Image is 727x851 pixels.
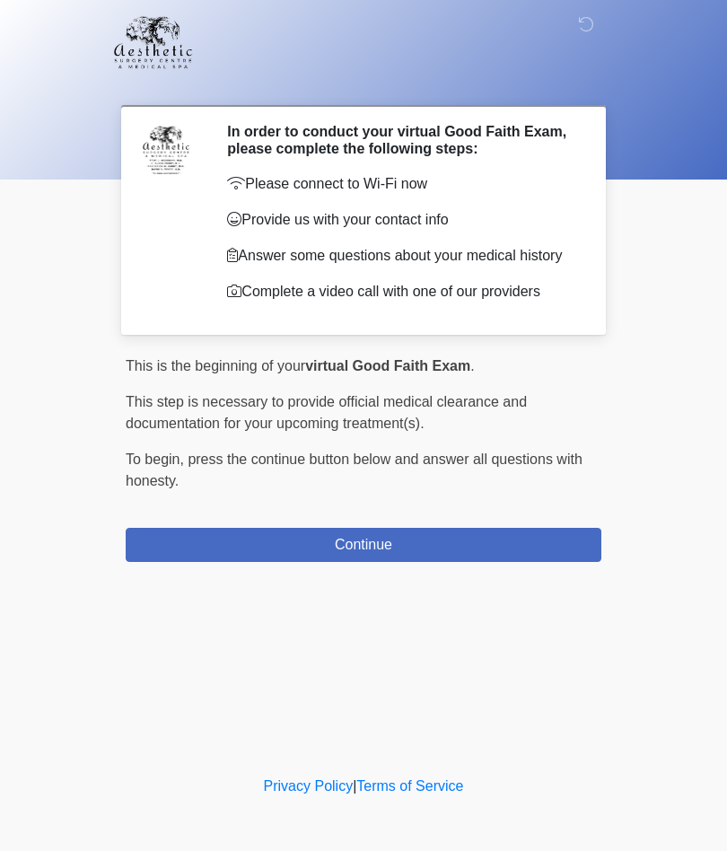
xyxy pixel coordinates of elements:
[356,778,463,794] a: Terms of Service
[227,173,574,195] p: Please connect to Wi-Fi now
[126,394,527,431] span: This step is necessary to provide official medical clearance and documentation for your upcoming ...
[108,13,198,71] img: Aesthetic Surgery Centre, PLLC Logo
[139,123,193,177] img: Agent Avatar
[227,209,574,231] p: Provide us with your contact info
[126,358,305,373] span: This is the beginning of your
[227,245,574,267] p: Answer some questions about your medical history
[264,778,354,794] a: Privacy Policy
[126,452,582,488] span: press the continue button below and answer all questions with honesty.
[126,528,601,562] button: Continue
[227,281,574,303] p: Complete a video call with one of our providers
[353,778,356,794] a: |
[126,452,188,467] span: To begin,
[227,123,574,157] h2: In order to conduct your virtual Good Faith Exam, please complete the following steps:
[470,358,474,373] span: .
[305,358,470,373] strong: virtual Good Faith Exam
